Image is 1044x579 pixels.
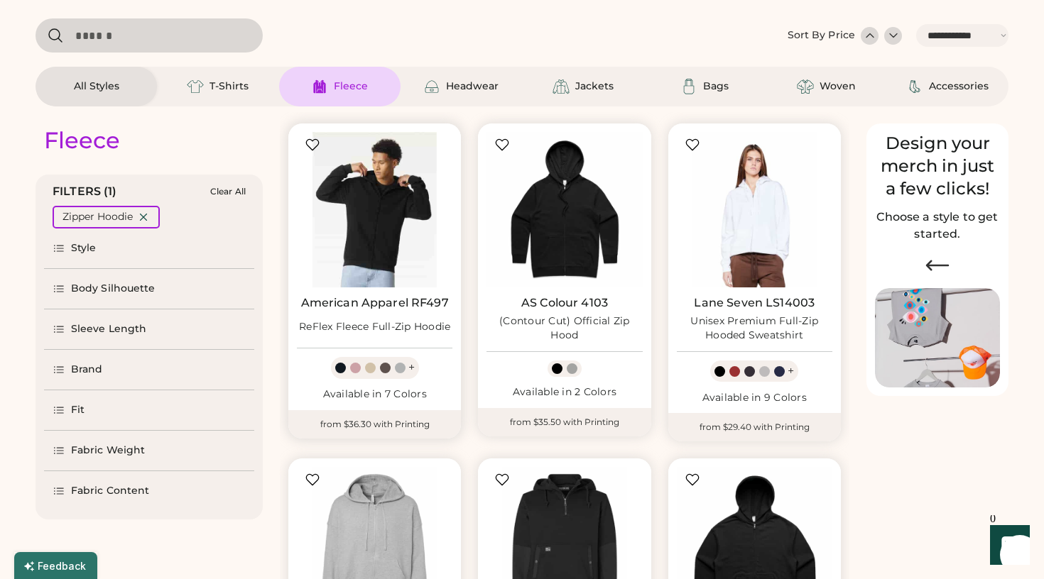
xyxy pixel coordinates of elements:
img: AS Colour 4103 (Contour Cut) Official Zip Hood [486,132,642,287]
img: Lane Seven LS14003 Unisex Premium Full-Zip Hooded Sweatshirt [677,132,832,287]
div: Fleece [334,79,368,94]
img: American Apparel RF497 ReFlex Fleece Full-Zip Hoodie [297,132,452,287]
div: Fabric Weight [71,443,145,458]
div: from $36.30 with Printing [288,410,461,439]
div: Available in 2 Colors [486,385,642,399]
div: + [408,360,415,375]
div: Sleeve Length [71,322,146,336]
iframe: Front Chat [977,515,1038,576]
div: Fabric Content [71,484,149,498]
img: T-Shirts Icon [187,78,204,95]
div: (Contour Cut) Official Zip Hood [486,314,642,343]
div: Brand [71,363,103,377]
div: Available in 9 Colors [677,391,832,405]
div: Accessories [929,79,989,94]
img: Woven Icon [797,78,814,95]
div: FILTERS (1) [53,183,117,200]
img: Bags Icon [680,78,697,95]
div: All Styles [74,79,119,94]
div: Bags [703,79,729,94]
img: Image of Lisa Congdon Eye Print on T-Shirt and Hat [875,288,1000,388]
div: Fleece [44,126,120,155]
div: + [788,363,794,379]
div: Sort By Price [788,28,855,43]
h2: Choose a style to get started. [875,209,1000,243]
img: Accessories Icon [906,78,923,95]
div: Jackets [575,79,614,94]
img: Fleece Icon [311,78,328,95]
div: Available in 7 Colors [297,387,452,402]
a: Lane Seven LS14003 [694,296,815,310]
div: Clear All [210,187,246,197]
div: Design your merch in just a few clicks! [875,132,1000,200]
div: Style [71,241,97,255]
div: T-Shirts [210,79,249,94]
div: Zipper Hoodie [62,210,133,224]
div: from $29.40 with Printing [668,413,841,441]
a: American Apparel RF497 [301,296,449,310]
div: Woven [820,79,856,94]
div: Unisex Premium Full-Zip Hooded Sweatshirt [677,314,832,343]
img: Headwear Icon [423,78,440,95]
div: Headwear [446,79,499,94]
div: Body Silhouette [71,282,156,296]
div: Fit [71,403,85,417]
a: AS Colour 4103 [521,296,608,310]
div: from $35.50 with Printing [478,408,651,436]
div: ReFlex Fleece Full-Zip Hoodie [299,320,450,334]
img: Jackets Icon [553,78,570,95]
